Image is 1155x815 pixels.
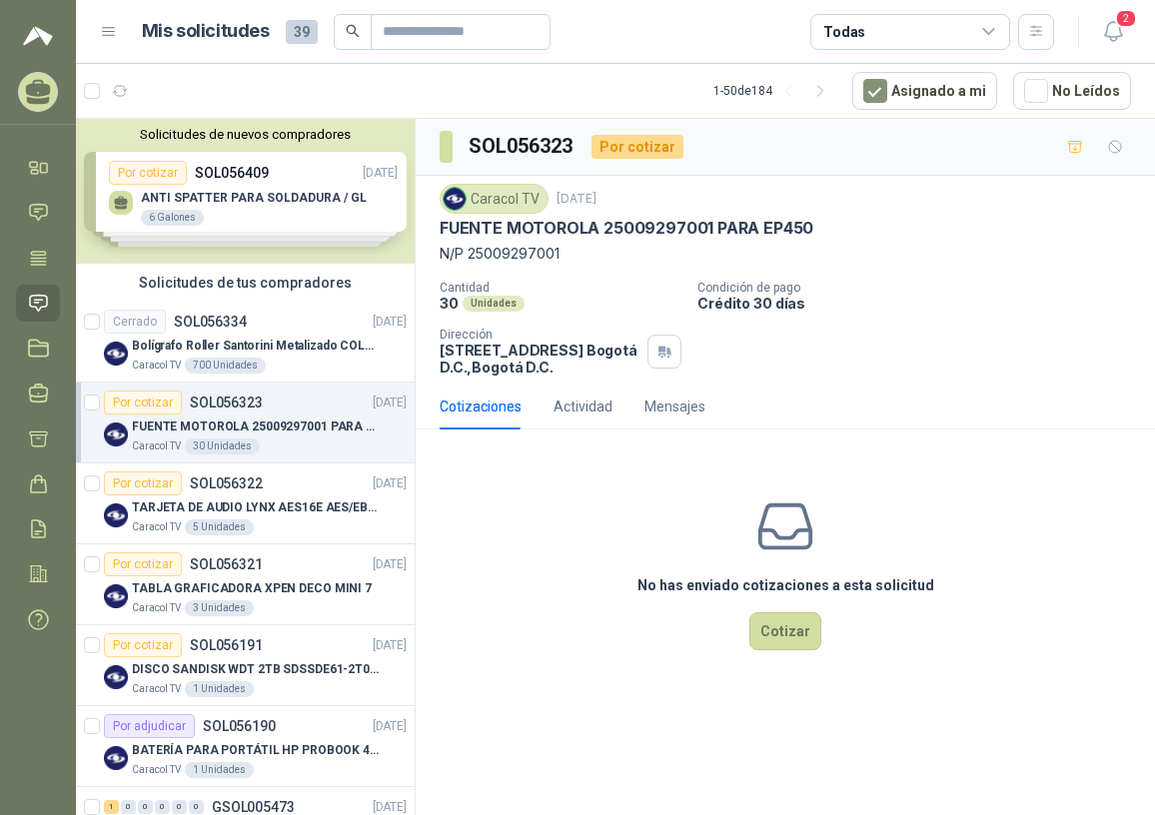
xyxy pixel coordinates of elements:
div: 700 Unidades [185,358,266,374]
div: 1 Unidades [185,762,254,778]
span: search [346,24,360,38]
div: Por adjudicar [104,714,195,738]
p: Caracol TV [132,358,181,374]
div: Solicitudes de tus compradores [76,264,415,302]
p: [DATE] [373,717,407,736]
p: Dirección [440,328,639,342]
h1: Mis solicitudes [142,17,270,46]
div: Por cotizar [104,391,182,414]
a: CerradoSOL056334[DATE] Company LogoBolígrafo Roller Santorini Metalizado COLOR MORADO 1logoCaraco... [76,302,415,383]
img: Logo peakr [23,24,53,48]
p: FUENTE MOTOROLA 25009297001 PARA EP450 [440,218,813,239]
p: [DATE] [373,474,407,493]
div: 0 [121,800,136,814]
p: DISCO SANDISK WDT 2TB SDSSDE61-2T00-G25 BATERÍA PARA PORTÁTIL HP PROBOOK 430 G8 [132,660,381,679]
p: Caracol TV [132,438,181,454]
p: TABLA GRAFICADORA XPEN DECO MINI 7 [132,579,372,598]
div: 0 [155,800,170,814]
p: Caracol TV [132,762,181,778]
button: No Leídos [1013,72,1131,110]
a: Por adjudicarSOL056190[DATE] Company LogoBATERÍA PARA PORTÁTIL HP PROBOOK 430 G8Caracol TV1 Unidades [76,706,415,787]
div: Solicitudes de nuevos compradoresPor cotizarSOL056409[DATE] ANTI SPATTER PARA SOLDADURA / GL6 Gal... [76,119,415,264]
a: Por cotizarSOL056191[DATE] Company LogoDISCO SANDISK WDT 2TB SDSSDE61-2T00-G25 BATERÍA PARA PORTÁ... [76,625,415,706]
p: SOL056323 [190,396,263,409]
div: Por cotizar [104,552,182,576]
h3: No has enviado cotizaciones a esta solicitud [637,574,934,596]
p: [DATE] [557,190,596,209]
img: Company Logo [104,503,128,527]
p: N/P 25009297001 [440,243,1131,265]
p: SOL056321 [190,557,263,571]
p: FUENTE MOTOROLA 25009297001 PARA EP450 [132,417,381,436]
p: GSOL005473 [212,800,295,814]
p: [DATE] [373,313,407,332]
p: BATERÍA PARA PORTÁTIL HP PROBOOK 430 G8 [132,741,381,760]
p: [DATE] [373,394,407,412]
p: [DATE] [373,555,407,574]
a: Por cotizarSOL056322[DATE] Company LogoTARJETA DE AUDIO LYNX AES16E AES/EBU PCICaracol TV5 Unidades [76,463,415,544]
a: Por cotizarSOL056321[DATE] Company LogoTABLA GRAFICADORA XPEN DECO MINI 7Caracol TV3 Unidades [76,544,415,625]
div: 30 Unidades [185,438,260,454]
h3: SOL056323 [469,131,576,162]
div: Actividad [554,396,612,417]
div: Todas [823,21,865,43]
div: 0 [172,800,187,814]
button: 2 [1095,14,1131,50]
p: Condición de pago [697,281,1147,295]
div: 1 - 50 de 184 [713,75,836,107]
img: Company Logo [104,422,128,446]
button: Solicitudes de nuevos compradores [84,127,407,142]
p: Bolígrafo Roller Santorini Metalizado COLOR MORADO 1logo [132,337,381,356]
div: Mensajes [644,396,705,417]
p: Caracol TV [132,681,181,697]
div: Por cotizar [591,135,683,159]
img: Company Logo [104,584,128,608]
p: SOL056191 [190,638,263,652]
button: Asignado a mi [852,72,997,110]
div: Por cotizar [104,471,182,495]
div: 1 Unidades [185,681,254,697]
img: Company Logo [104,665,128,689]
div: 0 [138,800,153,814]
p: SOL056334 [174,315,247,329]
p: SOL056322 [190,476,263,490]
div: Cotizaciones [440,396,522,417]
div: 3 Unidades [185,600,254,616]
img: Company Logo [444,188,466,210]
p: Crédito 30 días [697,295,1147,312]
p: TARJETA DE AUDIO LYNX AES16E AES/EBU PCI [132,498,381,517]
span: 39 [286,20,318,44]
p: [DATE] [373,636,407,655]
div: Cerrado [104,310,166,334]
p: Caracol TV [132,600,181,616]
img: Company Logo [104,342,128,366]
div: Caracol TV [440,184,549,214]
div: 1 [104,800,119,814]
div: 5 Unidades [185,519,254,535]
button: Cotizar [749,612,821,650]
span: 2 [1115,9,1137,28]
div: Por cotizar [104,633,182,657]
div: 0 [189,800,204,814]
p: Caracol TV [132,519,181,535]
p: Cantidad [440,281,681,295]
p: [STREET_ADDRESS] Bogotá D.C. , Bogotá D.C. [440,342,639,376]
p: 30 [440,295,459,312]
img: Company Logo [104,746,128,770]
p: SOL056190 [203,719,276,733]
div: Unidades [463,296,525,312]
a: Por cotizarSOL056323[DATE] Company LogoFUENTE MOTOROLA 25009297001 PARA EP450Caracol TV30 Unidades [76,383,415,463]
